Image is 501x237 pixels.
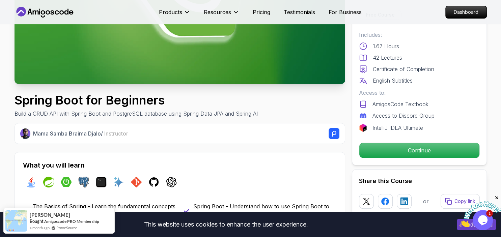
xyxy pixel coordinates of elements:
img: provesource social proof notification image [5,210,27,232]
p: Dashboard [446,6,486,18]
button: Resources [204,8,239,22]
button: Continue [359,143,480,158]
img: java logo [26,177,36,187]
a: Testimonials [284,8,315,16]
p: Products [159,8,182,16]
button: Accept cookies [457,219,496,230]
p: AmigosCode Textbook [372,100,428,108]
a: For Business [329,8,362,16]
a: ProveSource [56,225,77,231]
p: Copy link [454,198,475,205]
span: Instructor [104,130,128,137]
span: [PERSON_NAME] [30,212,70,218]
h2: Share this Course [359,176,480,186]
p: Spring Boot - Understand how to use Spring Boot to simplify the development of Spring applications. [193,202,337,218]
img: chatgpt logo [166,177,177,187]
img: terminal logo [96,177,107,187]
a: Amigoscode PRO Membership [44,219,99,224]
p: 1.67 Hours [373,42,399,50]
p: 42 Lectures [373,54,402,62]
button: Copy link [441,194,480,209]
img: jetbrains logo [359,124,367,132]
span: Bought [30,218,44,224]
span: a month ago [30,225,50,231]
p: Build a CRUD API with Spring Boot and PostgreSQL database using Spring Data JPA and Spring AI [15,110,258,118]
p: Mama Samba Braima Djalo / [33,129,128,138]
img: spring logo [43,177,54,187]
img: github logo [148,177,159,187]
img: git logo [131,177,142,187]
p: IntelliJ IDEA Ultimate [372,124,423,132]
button: Products [159,8,190,22]
p: or [423,197,429,205]
p: Includes: [359,31,480,39]
p: The Basics of Spring - Learn the fundamental concepts and features of the Spring framework. [32,202,176,218]
img: ai logo [113,177,124,187]
p: Access to: [359,89,480,97]
h1: Spring Boot for Beginners [15,93,258,107]
p: English Subtitles [373,77,413,85]
a: Dashboard [445,6,487,19]
div: This website uses cookies to enhance the user experience. [5,217,447,232]
p: Access to Discord Group [372,112,435,120]
iframe: chat widget [459,195,501,227]
img: Nelson Djalo [20,128,31,139]
a: Pricing [253,8,270,16]
img: postgres logo [78,177,89,187]
h2: What you will learn [23,160,337,170]
p: Continue [359,143,479,158]
p: Certificate of Completion [373,65,434,73]
img: spring-boot logo [61,177,72,187]
p: Resources [204,8,231,16]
